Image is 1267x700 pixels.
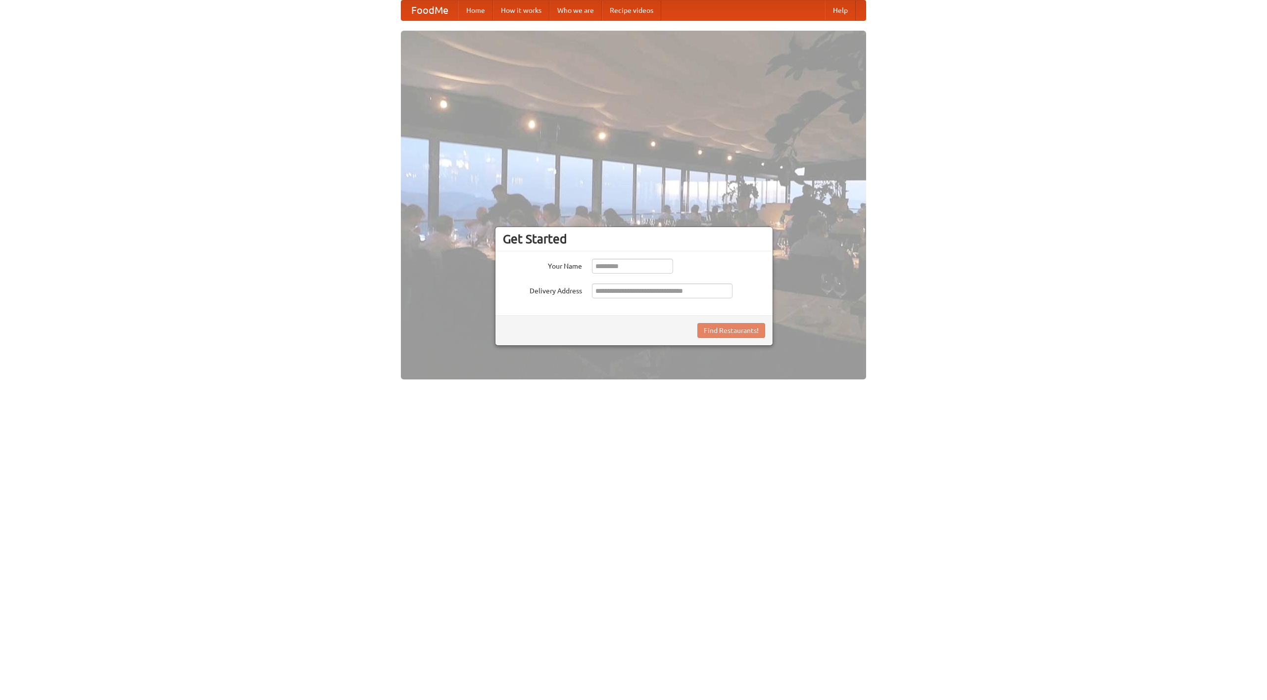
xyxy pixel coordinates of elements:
h3: Get Started [503,232,765,246]
a: How it works [493,0,549,20]
label: Your Name [503,259,582,271]
a: Home [458,0,493,20]
label: Delivery Address [503,283,582,296]
a: Who we are [549,0,602,20]
a: FoodMe [401,0,458,20]
button: Find Restaurants! [697,323,765,338]
a: Help [825,0,856,20]
a: Recipe videos [602,0,661,20]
